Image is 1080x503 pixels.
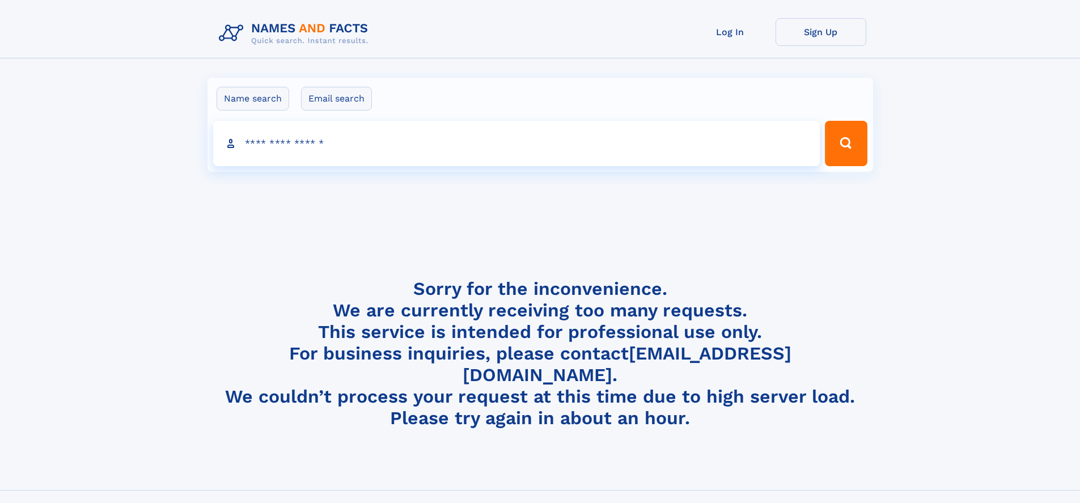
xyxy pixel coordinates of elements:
[213,121,820,166] input: search input
[214,278,866,429] h4: Sorry for the inconvenience. We are currently receiving too many requests. This service is intend...
[214,18,378,49] img: Logo Names and Facts
[685,18,776,46] a: Log In
[301,87,372,111] label: Email search
[825,121,867,166] button: Search Button
[217,87,289,111] label: Name search
[776,18,866,46] a: Sign Up
[463,343,791,386] a: [EMAIL_ADDRESS][DOMAIN_NAME]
